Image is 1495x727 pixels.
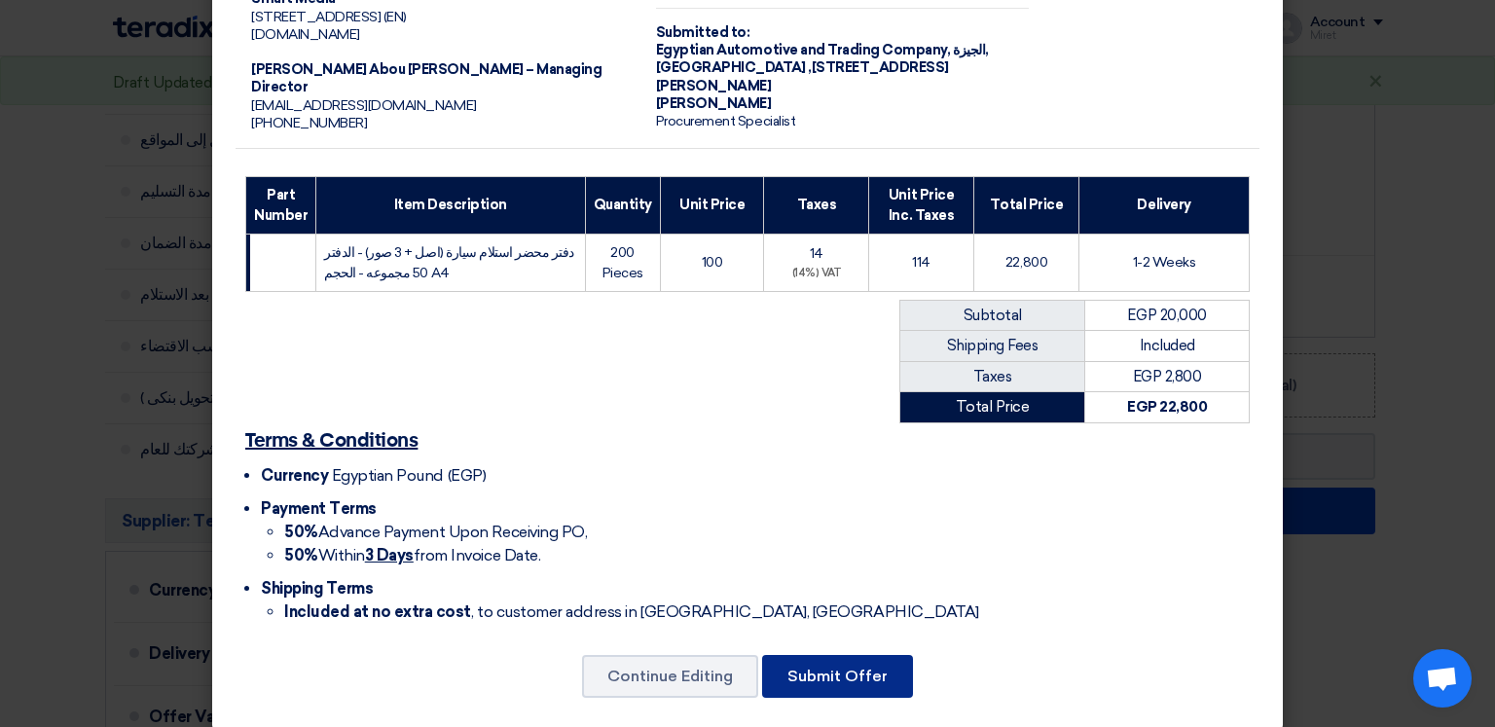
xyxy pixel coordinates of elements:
button: Continue Editing [582,655,758,698]
td: EGP 20,000 [1085,300,1250,331]
span: [PERSON_NAME] [656,95,772,112]
th: Quantity [585,176,660,234]
u: Terms & Conditions [245,431,418,451]
th: Total Price [973,176,1078,234]
strong: Submitted to: [656,24,750,41]
td: Taxes [900,361,1085,392]
span: Currency [261,466,328,485]
span: [STREET_ADDRESS] (EN) [251,9,407,25]
span: Shipping Terms [261,579,373,598]
div: (14%) VAT [772,266,860,282]
span: EGP 2,800 [1133,368,1202,385]
span: دفتر محضر استلام سيارة (اصل + 3 صور) - الدفتر 50 مجموعه - الحجم A4 [324,244,574,281]
li: , to customer address in [GEOGRAPHIC_DATA], [GEOGRAPHIC_DATA] [284,600,1250,624]
span: Procurement Specialist [656,113,795,129]
th: Taxes [764,176,869,234]
span: Egyptian Pound (EGP) [332,466,486,485]
a: Open chat [1413,649,1472,708]
span: 200 Pieces [602,244,643,281]
div: [PERSON_NAME] Abou [PERSON_NAME] – Managing Director [251,61,625,96]
th: Unit Price Inc. Taxes [869,176,974,234]
span: [DOMAIN_NAME] [251,26,360,43]
u: 3 Days [365,546,414,564]
span: 114 [912,254,930,271]
td: Subtotal [900,300,1085,331]
strong: 50% [284,523,318,541]
span: Included [1140,337,1195,354]
button: Submit Offer [762,655,913,698]
span: Advance Payment Upon Receiving PO, [284,523,587,541]
span: Egyptian Automotive and Trading Company, [656,42,951,58]
strong: Included at no extra cost [284,602,471,621]
span: 22,800 [1005,254,1047,271]
th: Part Number [246,176,316,234]
strong: EGP 22,800 [1127,398,1207,416]
td: Total Price [900,392,1085,423]
span: 100 [702,254,723,271]
span: 1-2 Weeks [1133,254,1196,271]
th: Item Description [316,176,585,234]
strong: 50% [284,546,318,564]
th: Unit Price [660,176,764,234]
td: Shipping Fees [900,331,1085,362]
span: [PHONE_NUMBER] [251,115,367,131]
span: [EMAIL_ADDRESS][DOMAIN_NAME] [251,97,477,114]
span: 14 [810,245,823,262]
span: الجيزة, [GEOGRAPHIC_DATA] ,[STREET_ADDRESS][PERSON_NAME] [656,42,989,93]
th: Delivery [1079,176,1250,234]
span: Within from Invoice Date. [284,546,540,564]
span: Payment Terms [261,499,377,518]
